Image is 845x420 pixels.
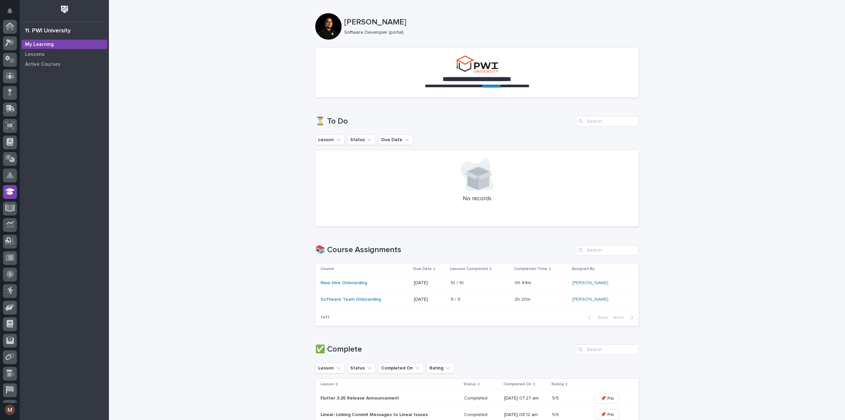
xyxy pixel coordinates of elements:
[315,275,639,291] tr: New Hire Onboarding [DATE]10 / 1010 / 10 0h 44m0h 44m [PERSON_NAME]
[464,411,489,418] p: Completed
[321,396,436,401] p: Flutter 3.35 Release Announcement
[464,394,489,401] p: Completed
[315,363,345,373] button: Lesson
[426,363,454,373] button: Rating
[613,315,628,320] span: Next
[323,195,631,203] p: No records
[3,4,17,18] button: Notifications
[572,280,608,286] a: [PERSON_NAME]
[20,59,109,69] a: Active Courses
[576,344,639,355] input: Search
[378,363,424,373] button: Completed On
[504,412,547,418] p: [DATE] 08:12 am
[25,61,60,67] p: Active Courses
[321,297,381,302] a: Software Team Onboarding
[25,27,71,35] div: 11. PWI University
[315,117,573,126] h1: ⏳ To Do
[463,381,476,388] p: Status
[315,134,345,145] button: Lesson
[456,56,498,73] img: pwi-university-small.png
[315,345,573,354] h1: ✅ Complete
[572,297,608,302] a: [PERSON_NAME]
[315,309,335,325] p: 1 of 1
[552,411,560,418] p: 5/5
[451,295,462,302] p: 9 / 9
[413,265,432,273] p: Due Date
[344,30,633,35] p: Software Developer (portal)
[414,280,445,286] p: [DATE]
[315,245,573,255] h1: 📚 Course Assignments
[576,116,639,127] input: Search
[315,291,639,308] tr: Software Team Onboarding [DATE]9 / 99 / 9 2h 20m2h 20m [PERSON_NAME]
[347,134,376,145] button: Status
[315,390,639,407] tr: Flutter 3.35 Release AnnouncementCompletedCompleted [DATE] 07:27 am5/55/5 📌 Pin
[611,315,639,321] button: Next
[600,395,614,402] span: 📌 Pin
[20,49,109,59] a: Lessons
[414,297,445,302] p: [DATE]
[321,381,334,388] p: Lesson
[321,412,436,418] p: Linear: Linking Commit Messages to Linear Issues
[20,39,109,49] a: My Learning
[58,3,71,16] img: Workspace Logo
[576,245,639,255] input: Search
[572,265,594,273] p: Assigned By
[378,134,413,145] button: Due Date
[8,8,17,19] div: Notifications
[450,265,488,273] p: Lessons Completed
[552,394,560,401] p: 5/5
[347,363,376,373] button: Status
[503,381,531,388] p: Completed On
[25,52,45,57] p: Lessons
[583,315,611,321] button: Back
[595,393,620,404] button: 📌 Pin
[600,411,614,418] span: 📌 Pin
[321,280,367,286] a: New Hire Onboarding
[594,315,608,320] span: Back
[515,279,532,286] p: 0h 44m
[514,265,547,273] p: Completion Time
[344,18,636,27] p: [PERSON_NAME]
[321,265,334,273] p: Course
[552,381,564,388] p: Rating
[3,403,17,417] button: users-avatar
[451,279,465,286] p: 10 / 10
[25,42,54,48] p: My Learning
[515,295,532,302] p: 2h 20m
[595,409,620,420] button: 📌 Pin
[504,396,547,401] p: [DATE] 07:27 am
